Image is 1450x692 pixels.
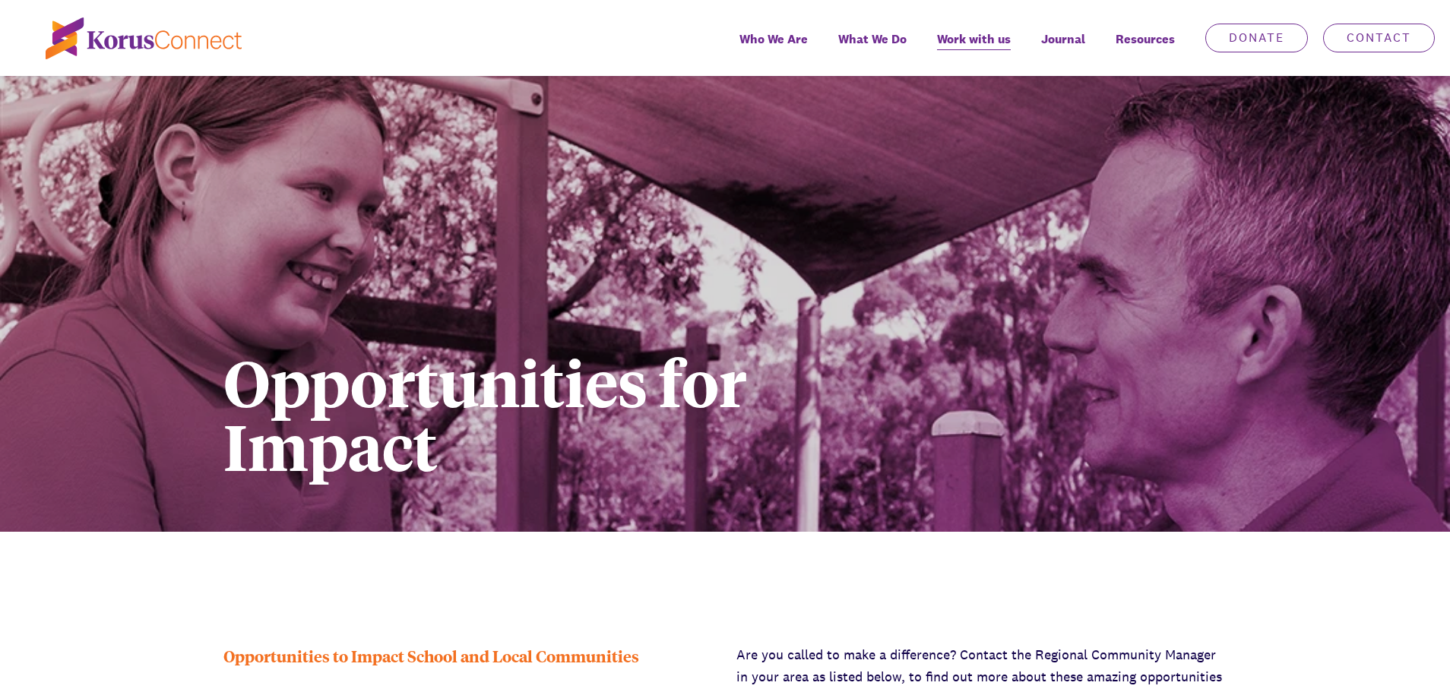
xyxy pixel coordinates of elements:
[739,28,808,50] span: Who We Are
[724,21,823,76] a: Who We Are
[1100,21,1190,76] div: Resources
[1041,28,1085,50] span: Journal
[46,17,242,59] img: korus-connect%2Fc5177985-88d5-491d-9cd7-4a1febad1357_logo.svg
[1323,24,1435,52] a: Contact
[1026,21,1100,76] a: Journal
[1205,24,1308,52] a: Donate
[937,28,1011,50] span: Work with us
[838,28,907,50] span: What We Do
[922,21,1026,76] a: Work with us
[823,21,922,76] a: What We Do
[223,349,970,477] h1: Opportunities for Impact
